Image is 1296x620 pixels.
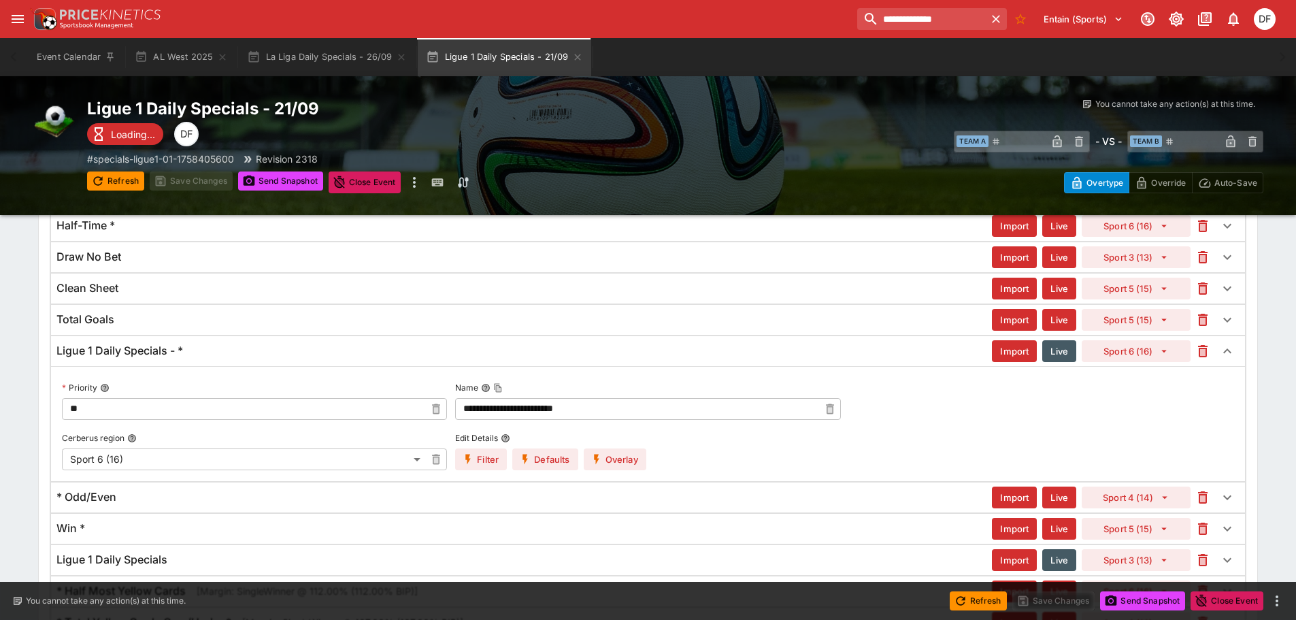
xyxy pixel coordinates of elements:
[1151,176,1186,190] p: Override
[1191,591,1263,610] button: Close Event
[62,448,425,470] div: Sport 6 (16)
[5,7,30,31] button: open drawer
[1082,340,1191,362] button: Sport 6 (16)
[1042,549,1076,571] button: Live
[992,278,1037,299] button: Import
[1082,278,1191,299] button: Sport 5 (15)
[992,246,1037,268] button: Import
[30,5,57,33] img: PriceKinetics Logo
[1082,246,1191,268] button: Sport 3 (13)
[1164,7,1189,31] button: Toggle light/dark mode
[1082,518,1191,540] button: Sport 5 (15)
[1095,98,1255,110] p: You cannot take any action(s) at this time.
[455,432,498,444] p: Edit Details
[56,218,115,233] h6: Half-Time *
[1095,134,1122,148] h6: - VS -
[100,383,110,393] button: Priority
[56,553,167,567] h6: Ligue 1 Daily Specials
[1100,591,1185,610] button: Send Snapshot
[1214,176,1257,190] p: Auto-Save
[1086,176,1123,190] p: Overtype
[87,152,234,166] p: Copy To Clipboard
[406,172,422,193] button: more
[1250,4,1280,34] button: David Foster
[455,382,478,393] p: Name
[992,581,1037,602] button: Import
[1082,549,1191,571] button: Sport 3 (13)
[26,595,186,607] p: You cannot take any action(s) at this time.
[1042,246,1076,268] button: Live
[1192,172,1263,193] button: Auto-Save
[992,215,1037,237] button: Import
[56,250,121,264] h6: Draw No Bet
[992,309,1037,331] button: Import
[127,38,236,76] button: AL West 2025
[1193,7,1217,31] button: Documentation
[1082,309,1191,331] button: Sport 5 (15)
[481,383,491,393] button: NameCopy To Clipboard
[1042,215,1076,237] button: Live
[992,487,1037,508] button: Import
[1269,593,1285,609] button: more
[1010,8,1031,30] button: No Bookmarks
[992,340,1037,362] button: Import
[1064,172,1129,193] button: Overtype
[87,98,676,119] h2: Copy To Clipboard
[1130,135,1162,147] span: Team B
[87,172,144,191] button: Refresh
[1042,487,1076,508] button: Live
[1082,581,1191,602] button: Sport 6 (16)
[950,591,1007,610] button: Refresh
[56,281,118,295] h6: Clean Sheet
[238,172,323,191] button: Send Snapshot
[239,38,415,76] button: La Liga Daily Specials - 26/09
[1042,278,1076,299] button: Live
[29,38,124,76] button: Event Calendar
[992,518,1037,540] button: Import
[56,344,183,358] h6: Ligue 1 Daily Specials - *
[1082,215,1191,237] button: Sport 6 (16)
[1042,518,1076,540] button: Live
[1042,340,1076,362] button: Live
[62,382,97,393] p: Priority
[62,432,124,444] p: Cerberus region
[1064,172,1263,193] div: Start From
[992,549,1037,571] button: Import
[584,448,646,470] button: Overlay
[1035,8,1131,30] button: Select Tenant
[174,122,199,146] div: David Foster
[56,312,114,327] h6: Total Goals
[329,172,401,193] button: Close Event
[1129,172,1192,193] button: Override
[1221,7,1246,31] button: Notifications
[56,521,85,536] h6: Win *
[501,434,510,443] button: Edit Details
[1254,8,1276,30] div: David Foster
[256,152,318,166] p: Revision 2318
[127,434,137,443] button: Cerberus region
[418,38,591,76] button: Ligue 1 Daily Specials - 21/09
[957,135,988,147] span: Team A
[1082,487,1191,508] button: Sport 4 (14)
[60,22,133,29] img: Sportsbook Management
[1042,581,1076,602] button: Live
[857,8,984,30] input: search
[56,490,116,504] h6: * Odd/Even
[512,448,578,470] button: Defaults
[60,10,161,20] img: PriceKinetics
[33,98,76,142] img: soccer.png
[455,448,507,470] button: Filter
[493,383,503,393] button: Copy To Clipboard
[1042,309,1076,331] button: Live
[111,127,155,142] p: Loading...
[1135,7,1160,31] button: Connected to PK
